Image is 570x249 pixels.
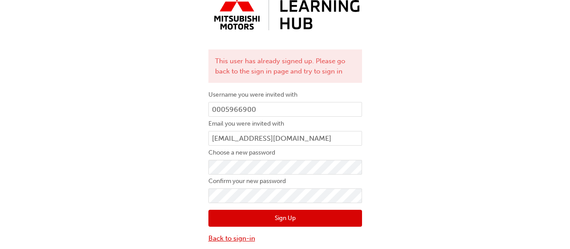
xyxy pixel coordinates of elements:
input: Username [208,102,362,117]
button: Sign Up [208,210,362,227]
label: Email you were invited with [208,118,362,129]
label: Choose a new password [208,147,362,158]
a: Back to sign-in [208,233,362,244]
label: Confirm your new password [208,176,362,187]
label: Username you were invited with [208,90,362,100]
div: This user has already signed up. Please go back to the sign in page and try to sign in [208,49,362,83]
